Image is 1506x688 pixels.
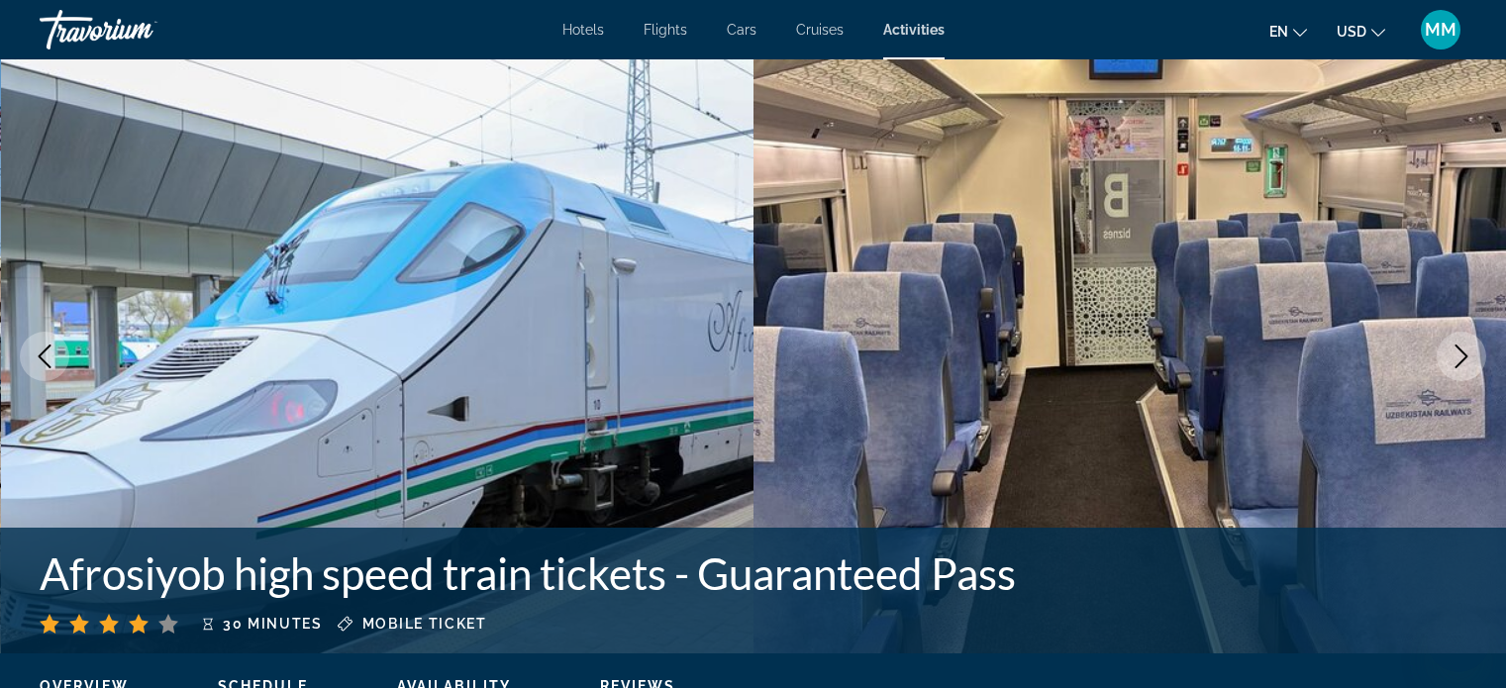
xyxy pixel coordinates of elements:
[796,22,844,38] a: Cruises
[562,22,604,38] a: Hotels
[883,22,945,38] a: Activities
[1427,609,1490,672] iframe: Кнопка запуска окна обмена сообщениями
[1269,17,1307,46] button: Change language
[727,22,756,38] a: Cars
[1425,20,1456,40] span: MM
[223,616,323,632] span: 30 minutes
[362,616,487,632] span: Mobile ticket
[644,22,687,38] a: Flights
[1337,17,1385,46] button: Change currency
[1269,24,1288,40] span: en
[1337,24,1366,40] span: USD
[40,547,1150,599] h1: Afrosiyob high speed train tickets - Guaranteed Pass
[20,332,69,381] button: Previous image
[1437,332,1486,381] button: Next image
[1415,9,1466,50] button: User Menu
[40,4,238,55] a: Travorium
